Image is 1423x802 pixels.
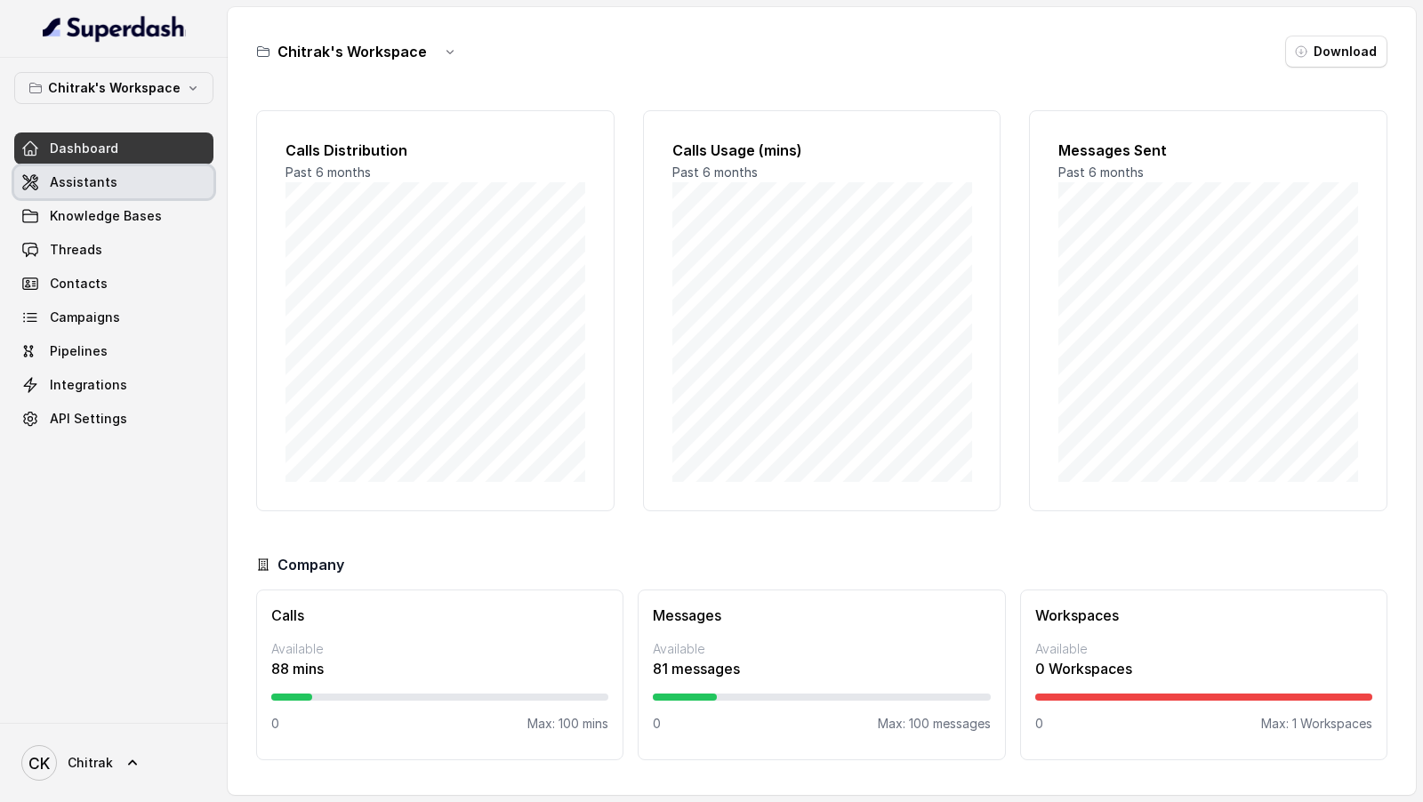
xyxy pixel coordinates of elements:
a: Knowledge Bases [14,200,213,232]
span: Integrations [50,376,127,394]
span: Pipelines [50,342,108,360]
span: Contacts [50,275,108,293]
p: Available [271,640,608,658]
span: Chitrak [68,754,113,772]
p: 81 messages [653,658,990,679]
span: Past 6 months [1058,164,1144,180]
h3: Messages [653,605,990,626]
span: Dashboard [50,140,118,157]
span: API Settings [50,410,127,428]
p: 0 Workspaces [1035,658,1372,679]
a: Dashboard [14,132,213,164]
h2: Calls Usage (mins) [672,140,972,161]
p: Chitrak's Workspace [48,77,181,99]
p: Max: 100 mins [527,715,608,733]
p: 0 [271,715,279,733]
a: Assistants [14,166,213,198]
a: Threads [14,234,213,266]
p: 0 [1035,715,1043,733]
p: Max: 100 messages [878,715,991,733]
button: Download [1285,36,1387,68]
span: Campaigns [50,309,120,326]
h2: Calls Distribution [285,140,585,161]
p: Available [1035,640,1372,658]
p: Max: 1 Workspaces [1261,715,1372,733]
h3: Workspaces [1035,605,1372,626]
p: 0 [653,715,661,733]
span: Threads [50,241,102,259]
img: light.svg [43,14,186,43]
a: Contacts [14,268,213,300]
p: 88 mins [271,658,608,679]
h3: Chitrak's Workspace [277,41,427,62]
span: Assistants [50,173,117,191]
a: Pipelines [14,335,213,367]
span: Past 6 months [672,164,758,180]
span: Knowledge Bases [50,207,162,225]
a: Integrations [14,369,213,401]
text: CK [28,754,50,773]
h3: Company [277,554,344,575]
h3: Calls [271,605,608,626]
h2: Messages Sent [1058,140,1358,161]
a: API Settings [14,403,213,435]
span: Past 6 months [285,164,371,180]
a: Chitrak [14,738,213,788]
button: Chitrak's Workspace [14,72,213,104]
p: Available [653,640,990,658]
a: Campaigns [14,301,213,333]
